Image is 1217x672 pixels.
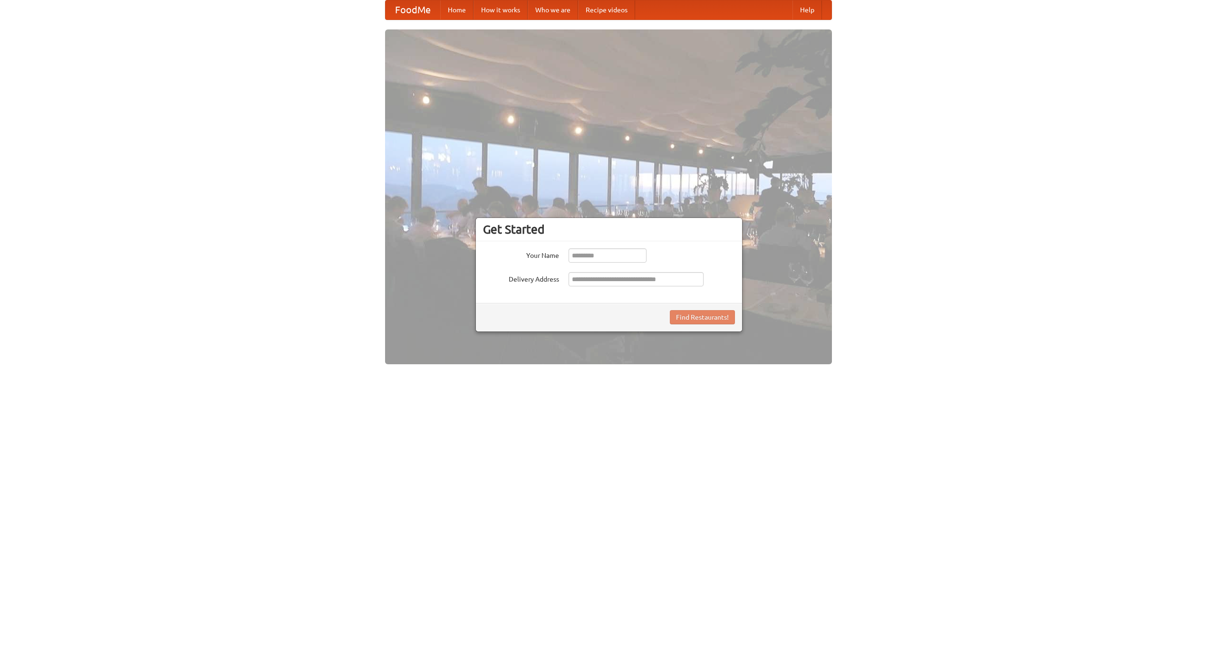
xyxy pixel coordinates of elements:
a: Recipe videos [578,0,635,19]
h3: Get Started [483,222,735,237]
label: Delivery Address [483,272,559,284]
a: FoodMe [386,0,440,19]
a: How it works [473,0,528,19]
a: Help [792,0,822,19]
a: Home [440,0,473,19]
label: Your Name [483,248,559,260]
button: Find Restaurants! [670,310,735,324]
a: Who we are [528,0,578,19]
